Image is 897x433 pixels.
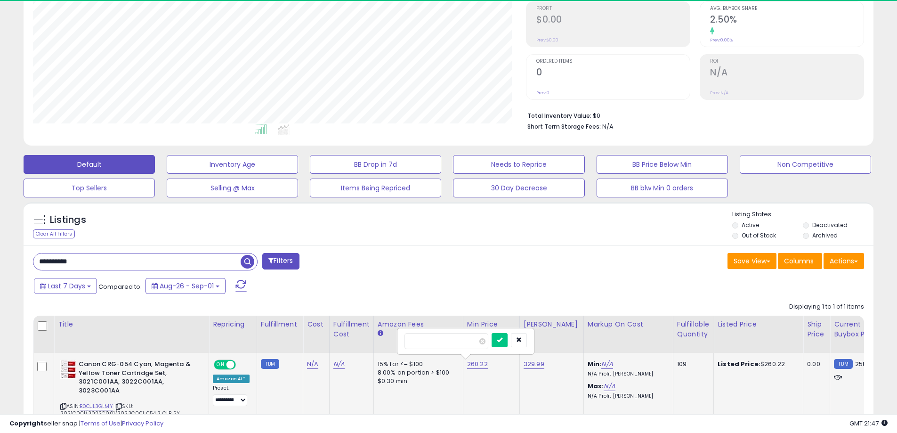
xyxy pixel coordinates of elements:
[604,382,615,391] a: N/A
[307,359,318,369] a: N/A
[784,256,814,266] span: Columns
[524,319,580,329] div: [PERSON_NAME]
[849,419,888,428] span: 2025-09-9 21:47 GMT
[307,319,325,329] div: Cost
[524,359,544,369] a: 329.99
[677,319,710,339] div: Fulfillable Quantity
[588,393,666,400] p: N/A Profit [PERSON_NAME]
[527,109,857,121] li: $0
[234,361,250,369] span: OFF
[80,402,113,410] a: B0CJL3GLMY
[536,67,690,80] h2: 0
[33,229,75,238] div: Clear All Filters
[145,278,226,294] button: Aug-26 - Sep-01
[588,359,602,368] b: Min:
[834,319,882,339] div: Current Buybox Price
[812,221,848,229] label: Deactivated
[378,319,459,329] div: Amazon Fees
[58,319,205,329] div: Title
[710,37,733,43] small: Prev: 0.00%
[79,360,193,397] b: Canon CRG-054 Cyan, Magenta & Yellow Toner Cartridge Set, 3021C001AA, 3022C001AA, 3023C001AA
[778,253,822,269] button: Columns
[160,281,214,291] span: Aug-26 - Sep-01
[122,419,163,428] a: Privacy Policy
[527,123,601,131] b: Short Term Storage Fees:
[732,210,873,219] p: Listing States:
[215,361,226,369] span: ON
[467,359,488,369] a: 260.22
[262,253,299,270] button: Filters
[213,385,250,406] div: Preset:
[807,319,826,339] div: Ship Price
[824,253,864,269] button: Actions
[24,155,155,174] button: Default
[789,302,864,311] div: Displaying 1 to 1 of 1 items
[588,319,669,329] div: Markup on Cost
[812,231,838,239] label: Archived
[24,179,155,197] button: Top Sellers
[710,67,864,80] h2: N/A
[727,253,776,269] button: Save View
[310,155,441,174] button: BB Drop in 7d
[98,282,142,291] span: Compared to:
[453,155,584,174] button: Needs to Reprice
[834,359,852,369] small: FBM
[536,14,690,27] h2: $0.00
[536,59,690,64] span: Ordered Items
[740,155,871,174] button: Non Competitive
[81,419,121,428] a: Terms of Use
[261,319,299,329] div: Fulfillment
[310,179,441,197] button: Items Being Repriced
[583,316,673,353] th: The percentage added to the cost of goods (COGS) that forms the calculator for Min & Max prices.
[536,6,690,11] span: Profit
[167,179,298,197] button: Selling @ Max
[333,319,370,339] div: Fulfillment Cost
[527,112,591,120] b: Total Inventory Value:
[742,221,759,229] label: Active
[807,360,823,368] div: 0.00
[536,37,558,43] small: Prev: $0.00
[855,359,876,368] span: 258.99
[710,14,864,27] h2: 2.50%
[378,329,383,338] small: Amazon Fees.
[213,375,250,383] div: Amazon AI *
[588,371,666,377] p: N/A Profit [PERSON_NAME]
[60,360,76,379] img: 41HNrZlzSQL._SL40_.jpg
[34,278,97,294] button: Last 7 Days
[718,359,760,368] b: Listed Price:
[261,359,279,369] small: FBM
[742,231,776,239] label: Out of Stock
[453,179,584,197] button: 30 Day Decrease
[378,368,456,377] div: 8.00% on portion > $100
[48,281,85,291] span: Last 7 Days
[710,59,864,64] span: ROI
[718,360,796,368] div: $260.22
[597,155,728,174] button: BB Price Below Min
[213,319,253,329] div: Repricing
[467,319,516,329] div: Min Price
[167,155,298,174] button: Inventory Age
[378,377,456,385] div: $0.30 min
[378,360,456,368] div: 15% for <= $100
[718,319,799,329] div: Listed Price
[9,419,163,428] div: seller snap | |
[536,90,550,96] small: Prev: 0
[602,122,614,131] span: N/A
[9,419,44,428] strong: Copyright
[597,179,728,197] button: BB blw Min 0 orders
[60,402,180,417] span: | SKU: 3021C001/3022C001/3023C001 054 3 CLR SY
[601,359,613,369] a: N/A
[50,213,86,227] h5: Listings
[710,90,728,96] small: Prev: N/A
[710,6,864,11] span: Avg. Buybox Share
[588,382,604,391] b: Max:
[677,360,706,368] div: 109
[333,359,345,369] a: N/A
